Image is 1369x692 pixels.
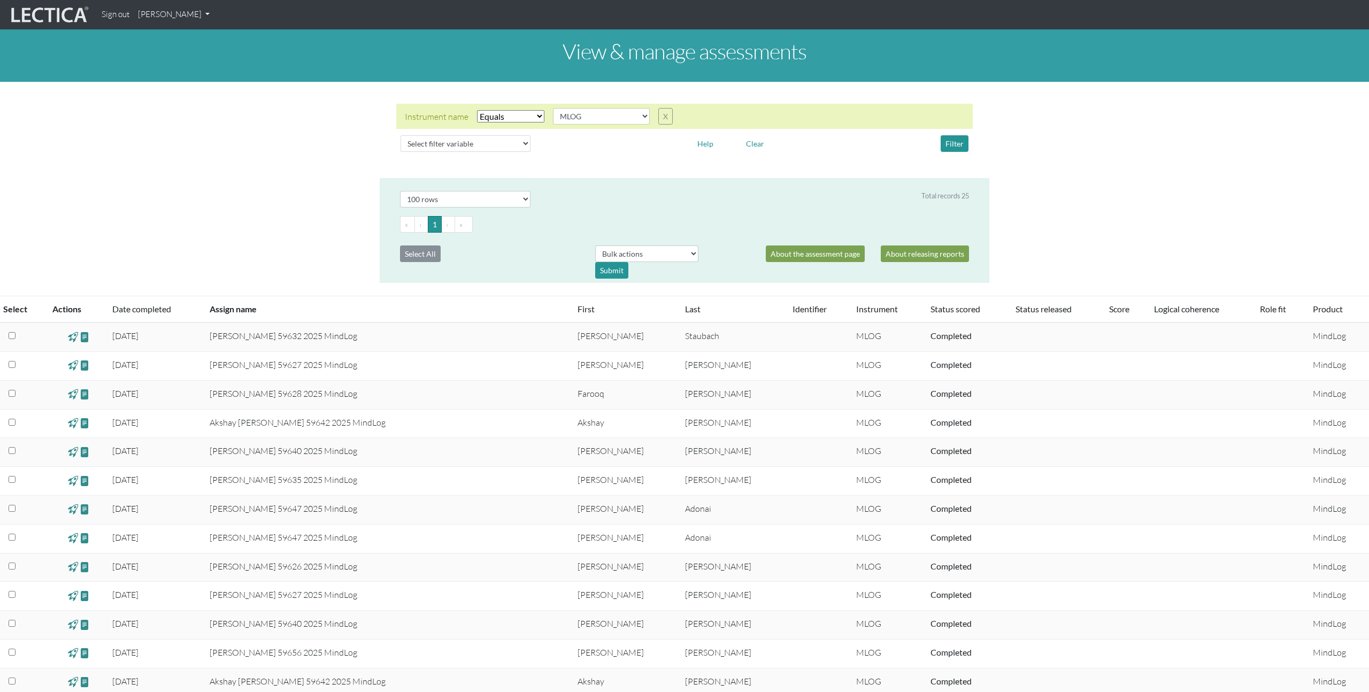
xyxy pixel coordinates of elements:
[850,639,924,668] td: MLOG
[571,438,679,467] td: [PERSON_NAME]
[1109,304,1129,314] a: Score
[80,561,90,573] span: view
[80,618,90,631] span: view
[80,676,90,688] span: view
[930,589,972,599] a: Completed = assessment has been completed; CS scored = assessment has been CLAS scored; LS scored...
[571,524,679,553] td: [PERSON_NAME]
[68,589,78,602] span: view
[571,409,679,438] td: Akshay
[68,503,78,516] span: view
[930,388,972,398] a: Completed = assessment has been completed; CS scored = assessment has been CLAS scored; LS scored...
[941,135,968,152] button: Filter
[679,438,786,467] td: [PERSON_NAME]
[571,553,679,582] td: [PERSON_NAME]
[400,216,969,233] ul: Pagination
[80,474,90,487] span: view
[679,495,786,524] td: Adonai
[850,380,924,409] td: MLOG
[930,532,972,542] a: Completed = assessment has been completed; CS scored = assessment has been CLAS scored; LS scored...
[203,296,571,323] th: Assign name
[46,296,106,323] th: Actions
[693,137,718,148] a: Help
[856,304,898,314] a: Instrument
[679,322,786,351] td: Staubach
[1306,380,1369,409] td: MindLog
[850,524,924,553] td: MLOG
[930,417,972,427] a: Completed = assessment has been completed; CS scored = assessment has been CLAS scored; LS scored...
[1306,553,1369,582] td: MindLog
[134,4,214,25] a: [PERSON_NAME]
[106,553,203,582] td: [DATE]
[793,304,827,314] a: Identifier
[203,409,571,438] td: Akshay [PERSON_NAME] 59642 2025 MindLog
[80,388,90,401] span: view
[203,582,571,611] td: [PERSON_NAME] 59627 2025 MindLog
[930,676,972,686] a: Completed = assessment has been completed; CS scored = assessment has been CLAS scored; LS scored...
[1154,304,1219,314] a: Logical coherence
[679,639,786,668] td: [PERSON_NAME]
[679,409,786,438] td: [PERSON_NAME]
[679,553,786,582] td: [PERSON_NAME]
[106,438,203,467] td: [DATE]
[679,351,786,380] td: [PERSON_NAME]
[80,503,90,516] span: view
[203,438,571,467] td: [PERSON_NAME] 59640 2025 MindLog
[930,618,972,628] a: Completed = assessment has been completed; CS scored = assessment has been CLAS scored; LS scored...
[80,359,90,372] span: view
[571,611,679,640] td: [PERSON_NAME]
[930,445,972,456] a: Completed = assessment has been completed; CS scored = assessment has been CLAS scored; LS scored...
[203,524,571,553] td: [PERSON_NAME] 59647 2025 MindLog
[400,245,441,262] button: Select All
[106,322,203,351] td: [DATE]
[1016,304,1072,314] a: Status released
[106,495,203,524] td: [DATE]
[881,245,969,262] a: About releasing reports
[1306,495,1369,524] td: MindLog
[850,582,924,611] td: MLOG
[405,110,468,123] div: Instrument name
[106,467,203,496] td: [DATE]
[571,495,679,524] td: [PERSON_NAME]
[106,524,203,553] td: [DATE]
[1306,467,1369,496] td: MindLog
[1260,304,1286,314] a: Role fit
[68,618,78,631] span: view
[106,380,203,409] td: [DATE]
[68,330,78,343] span: view
[930,647,972,657] a: Completed = assessment has been completed; CS scored = assessment has been CLAS scored; LS scored...
[203,380,571,409] td: [PERSON_NAME] 59628 2025 MindLog
[1313,304,1343,314] a: Product
[578,304,595,314] a: First
[68,474,78,487] span: view
[80,330,90,343] span: view
[203,495,571,524] td: [PERSON_NAME] 59647 2025 MindLog
[1306,639,1369,668] td: MindLog
[1306,351,1369,380] td: MindLog
[1306,322,1369,351] td: MindLog
[68,417,78,429] span: view
[930,474,972,485] a: Completed = assessment has been completed; CS scored = assessment has been CLAS scored; LS scored...
[68,532,78,544] span: view
[679,467,786,496] td: [PERSON_NAME]
[679,524,786,553] td: Adonai
[106,351,203,380] td: [DATE]
[68,445,78,458] span: view
[203,322,571,351] td: [PERSON_NAME] 59632 2025 MindLog
[80,589,90,602] span: view
[850,351,924,380] td: MLOG
[930,304,980,314] a: Status scored
[112,304,171,314] a: Date completed
[658,108,673,125] button: X
[68,359,78,372] span: view
[685,304,701,314] a: Last
[766,245,865,262] a: About the assessment page
[930,503,972,513] a: Completed = assessment has been completed; CS scored = assessment has been CLAS scored; LS scored...
[68,647,78,659] span: view
[68,561,78,573] span: view
[571,380,679,409] td: Farooq
[693,135,718,152] button: Help
[80,532,90,544] span: view
[741,135,769,152] button: Clear
[97,4,134,25] a: Sign out
[203,351,571,380] td: [PERSON_NAME] 59627 2025 MindLog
